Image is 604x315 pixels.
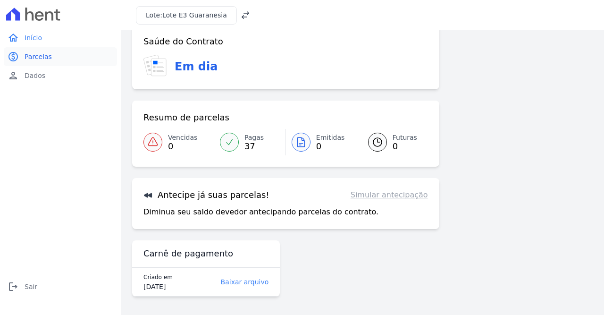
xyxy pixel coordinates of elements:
h3: Em dia [175,58,218,75]
h3: Saúde do Contrato [143,36,223,47]
p: Diminua seu saldo devedor antecipando parcelas do contrato. [143,206,378,218]
span: Lote E3 Guaranesia [162,11,227,19]
span: Emitidas [316,133,345,143]
span: Dados [25,71,45,80]
span: Pagas [244,133,264,143]
a: Baixar arquivo [206,277,269,287]
span: 0 [168,143,197,150]
span: 0 [316,143,345,150]
a: Pagas 37 [214,129,285,155]
a: Vencidas 0 [143,129,214,155]
span: 0 [393,143,417,150]
a: homeInício [4,28,117,47]
h3: Antecipe já suas parcelas! [143,189,269,201]
span: Sair [25,282,37,291]
i: paid [8,51,19,62]
a: Simular antecipação [351,189,428,201]
i: logout [8,281,19,292]
span: Início [25,33,42,43]
h3: Resumo de parcelas [143,112,229,123]
a: Futuras 0 [357,129,428,155]
a: paidParcelas [4,47,117,66]
span: Futuras [393,133,417,143]
a: personDados [4,66,117,85]
i: home [8,32,19,43]
div: [DATE] [143,282,184,291]
h3: Lote: [146,10,227,20]
span: 37 [244,143,264,150]
div: Criado em [143,272,184,282]
a: logoutSair [4,277,117,296]
i: person [8,70,19,81]
a: Emitidas 0 [286,129,357,155]
h3: Carnê de pagamento [143,248,233,259]
span: Parcelas [25,52,52,61]
span: Vencidas [168,133,197,143]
